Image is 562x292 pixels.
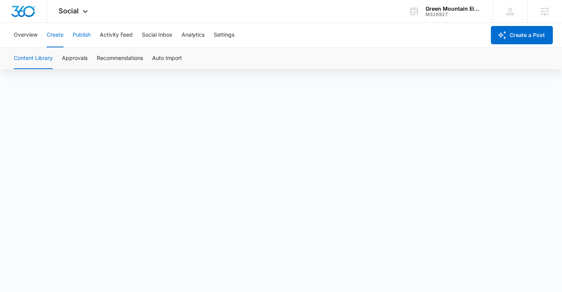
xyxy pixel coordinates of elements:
div: account id [426,12,481,17]
button: Approvals [62,48,88,69]
button: Create [47,23,63,47]
button: Activity Feed [100,23,133,47]
button: Settings [214,23,234,47]
button: Social Inbox [142,23,172,47]
span: Social [58,7,79,15]
button: Create a Post [491,26,553,44]
button: Recommendations [97,48,143,69]
button: Publish [73,23,91,47]
button: Auto Import [152,48,182,69]
button: Analytics [182,23,205,47]
button: Content Library [14,48,53,69]
button: Overview [14,23,37,47]
div: account name [426,6,481,12]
